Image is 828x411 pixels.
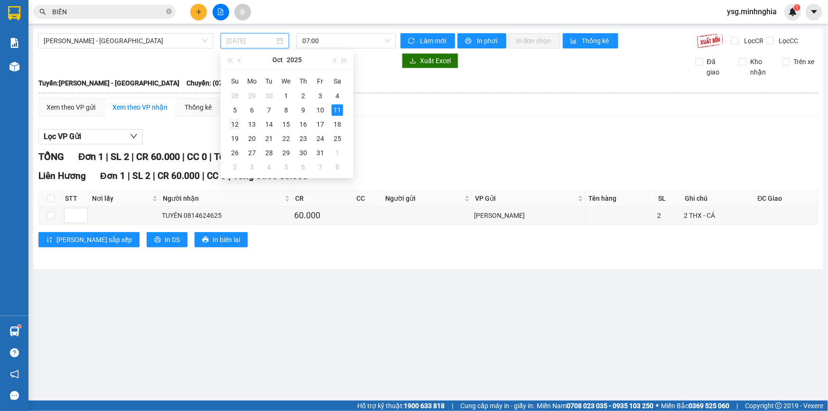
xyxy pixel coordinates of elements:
[47,102,95,112] div: Xem theo VP gửi
[52,7,164,17] input: Tìm tên, số ĐT hoặc mã đơn
[18,325,21,328] sup: 1
[202,170,205,181] span: |
[280,90,292,102] div: 1
[158,170,200,181] span: CR 60.000
[263,161,275,173] div: 4
[755,191,818,206] th: ĐC Giao
[226,103,243,117] td: 2025-10-05
[263,133,275,144] div: 21
[226,74,243,89] th: Su
[280,161,292,173] div: 5
[136,151,180,162] span: CR 60.000
[46,236,53,244] span: sort-ascending
[226,160,243,174] td: 2025-11-02
[243,89,260,103] td: 2025-09-29
[182,151,185,162] span: |
[263,119,275,130] div: 14
[4,21,181,33] li: 01 [PERSON_NAME]
[567,402,653,410] strong: 0708 023 035 - 0935 103 250
[209,151,212,162] span: |
[775,402,782,409] span: copyright
[10,348,19,357] span: question-circle
[563,33,618,48] button: bar-chartThống kê
[44,34,207,48] span: Phan Rí - Sài Gòn
[226,117,243,131] td: 2025-10-12
[226,36,275,46] input: 11/10/2025
[475,193,576,204] span: VP Gửi
[298,147,309,159] div: 30
[298,119,309,130] div: 16
[8,6,20,20] img: logo-vxr
[202,236,209,244] span: printer
[703,56,732,77] span: Đã giao
[263,90,275,102] div: 30
[39,9,46,15] span: search
[354,191,383,206] th: CC
[683,191,755,206] th: Ghi chú
[229,90,241,102] div: 28
[213,234,240,245] span: In biên lai
[260,103,278,117] td: 2025-10-07
[260,160,278,174] td: 2025-11-04
[55,23,62,30] span: environment
[56,234,132,245] span: [PERSON_NAME] sắp xếp
[55,6,134,18] b: [PERSON_NAME]
[229,104,241,116] div: 5
[315,161,326,173] div: 7
[92,193,150,204] span: Nơi lấy
[312,146,329,160] td: 2025-10-31
[9,38,19,48] img: solution-icon
[278,131,295,146] td: 2025-10-22
[278,74,295,89] th: We
[312,160,329,174] td: 2025-11-07
[298,104,309,116] div: 9
[4,33,181,45] li: 02523854854
[278,117,295,131] td: 2025-10-15
[477,36,499,46] span: In phơi
[278,103,295,117] td: 2025-10-08
[329,117,346,131] td: 2025-10-18
[260,89,278,103] td: 2025-09-30
[234,4,251,20] button: aim
[280,119,292,130] div: 15
[332,161,343,173] div: 8
[460,401,534,411] span: Cung cấp máy in - giấy in:
[243,103,260,117] td: 2025-10-06
[4,59,165,75] b: GỬI : [GEOGRAPHIC_DATA]
[106,151,108,162] span: |
[207,170,226,181] span: CC 0
[195,9,202,15] span: plus
[312,103,329,117] td: 2025-10-10
[570,37,578,45] span: bar-chart
[293,191,354,206] th: CR
[315,147,326,159] div: 31
[243,131,260,146] td: 2025-10-20
[457,33,506,48] button: printerIn phơi
[420,36,447,46] span: Làm mới
[332,147,343,159] div: 1
[810,8,819,16] span: caret-down
[719,6,784,18] span: ysg.minhnghia
[688,402,729,410] strong: 0369 525 060
[38,151,64,162] span: TỔNG
[402,53,458,68] button: downloadXuất Excel
[657,210,681,221] div: 2
[332,104,343,116] div: 11
[329,74,346,89] th: Sa
[409,57,416,65] span: download
[329,160,346,174] td: 2025-11-08
[166,9,172,14] span: close-circle
[38,129,143,144] button: Lọc VP Gửi
[278,89,295,103] td: 2025-10-01
[661,401,729,411] span: Miền Bắc
[295,74,312,89] th: Th
[684,210,754,221] div: 2 THX - CÁ
[147,232,187,247] button: printerIn DS
[10,370,19,379] span: notification
[154,236,161,244] span: printer
[226,146,243,160] td: 2025-10-26
[260,131,278,146] td: 2025-10-21
[315,133,326,144] div: 24
[185,102,212,112] div: Thống kê
[294,209,353,222] div: 60.000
